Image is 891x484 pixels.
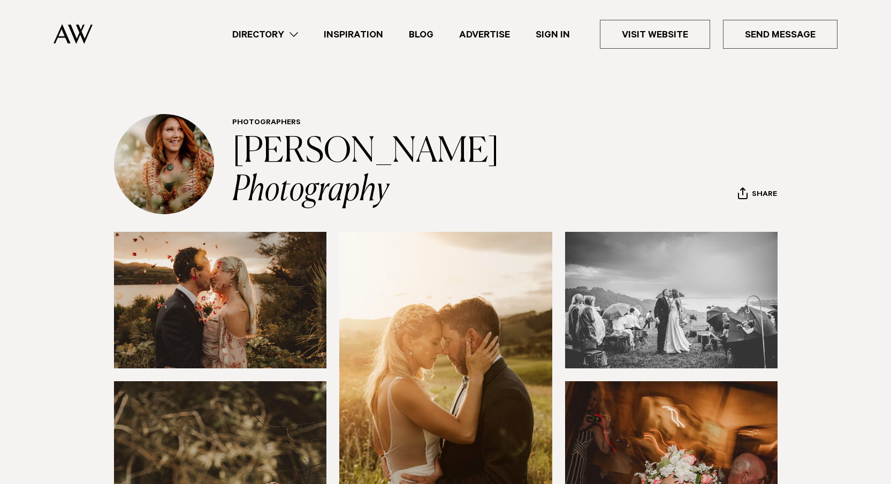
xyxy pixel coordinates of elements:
[723,20,837,49] a: Send Message
[396,27,446,42] a: Blog
[600,20,710,49] a: Visit Website
[232,135,505,208] a: [PERSON_NAME] Photography
[219,27,311,42] a: Directory
[446,27,523,42] a: Advertise
[311,27,396,42] a: Inspiration
[737,187,778,203] button: Share
[54,24,93,44] img: Auckland Weddings Logo
[523,27,583,42] a: Sign In
[752,190,777,200] span: Share
[114,114,214,214] img: Profile Avatar
[232,119,301,127] a: Photographers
